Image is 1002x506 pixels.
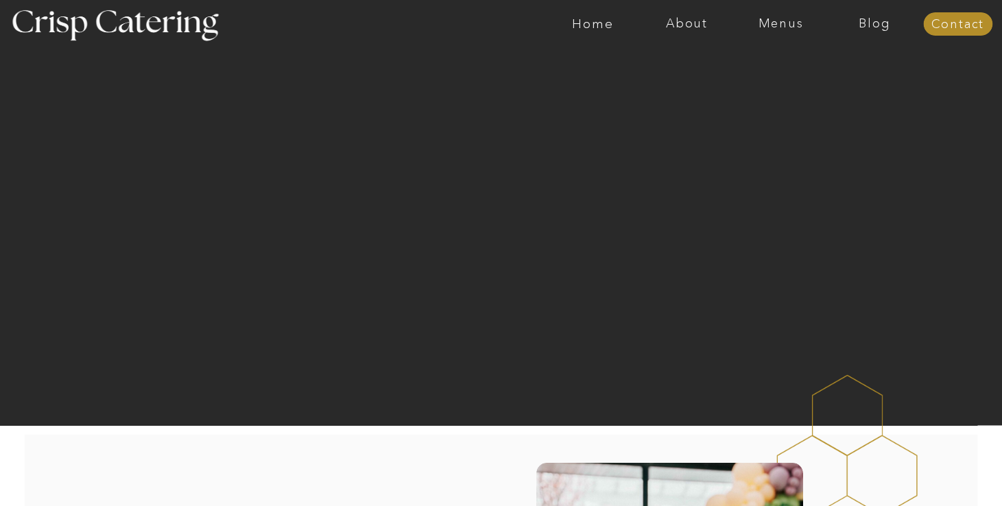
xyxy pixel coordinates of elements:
a: Home [546,17,640,31]
iframe: podium webchat widget bubble [865,437,1002,506]
a: Menus [734,17,828,31]
a: Blog [828,17,922,31]
a: About [640,17,734,31]
a: Contact [923,18,992,32]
